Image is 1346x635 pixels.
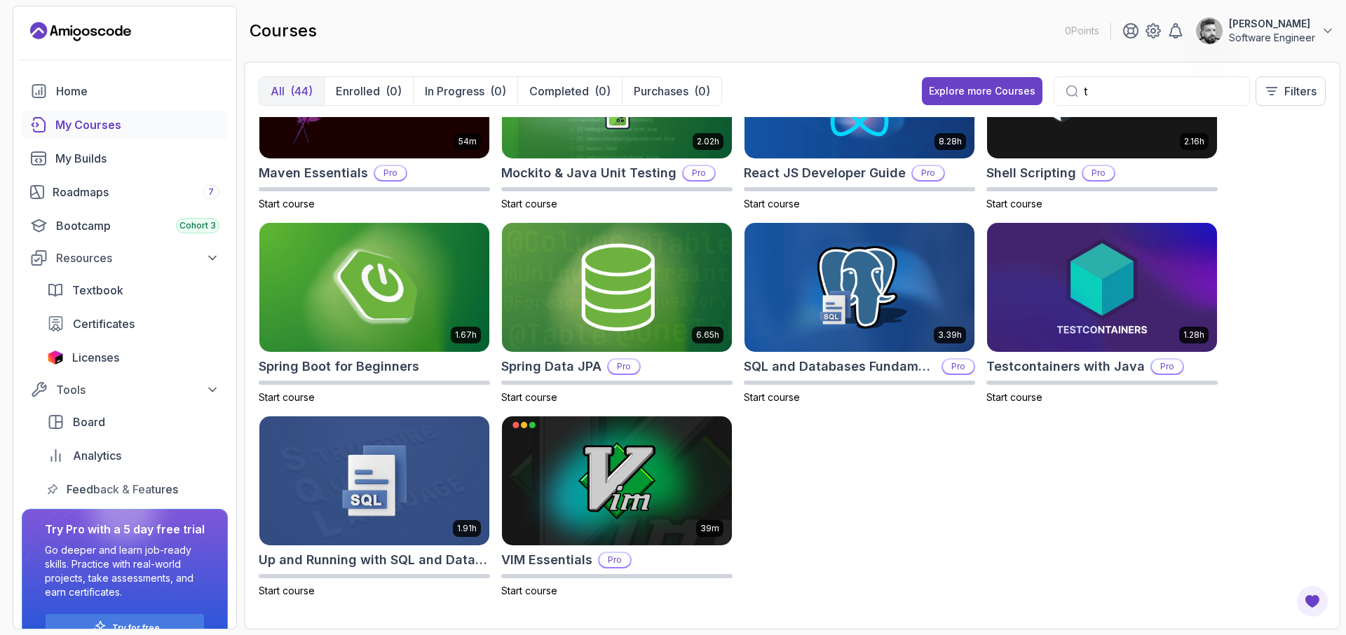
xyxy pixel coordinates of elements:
[56,250,219,266] div: Resources
[39,408,228,436] a: board
[457,523,477,534] p: 1.91h
[73,414,105,430] span: Board
[259,550,490,570] h2: Up and Running with SQL and Databases
[39,343,228,371] a: licenses
[1256,76,1326,106] button: Filters
[1195,17,1335,45] button: user profile image[PERSON_NAME]Software Engineer
[913,166,944,180] p: Pro
[529,83,589,100] p: Completed
[684,166,714,180] p: Pro
[938,329,962,341] p: 3.39h
[609,360,639,374] p: Pro
[986,357,1145,376] h2: Testcontainers with Java
[53,184,219,200] div: Roadmaps
[73,315,135,332] span: Certificates
[1083,166,1114,180] p: Pro
[694,83,710,100] div: (0)
[72,282,123,299] span: Textbook
[1296,585,1329,618] button: Open Feedback Button
[22,245,228,271] button: Resources
[22,377,228,402] button: Tools
[594,83,611,100] div: (0)
[1065,24,1099,38] p: 0 Points
[622,77,721,105] button: Purchases(0)
[47,350,64,364] img: jetbrains icon
[22,178,228,206] a: roadmaps
[1229,17,1315,31] p: [PERSON_NAME]
[1183,329,1204,341] p: 1.28h
[290,83,313,100] div: (44)
[1084,83,1238,100] input: Search...
[22,111,228,139] a: courses
[697,136,719,147] p: 2.02h
[501,550,592,570] h2: VIM Essentials
[72,349,119,366] span: Licenses
[1184,136,1204,147] p: 2.16h
[73,447,121,464] span: Analytics
[501,163,677,183] h2: Mockito & Java Unit Testing
[56,217,219,234] div: Bootcamp
[744,163,906,183] h2: React JS Developer Guide
[250,20,317,42] h2: courses
[922,77,1042,105] a: Explore more Courses
[745,223,974,352] img: SQL and Databases Fundamentals card
[271,83,285,100] p: All
[517,77,622,105] button: Completed(0)
[386,83,402,100] div: (0)
[1196,18,1223,44] img: user profile image
[501,198,557,210] span: Start course
[501,391,557,403] span: Start course
[375,166,406,180] p: Pro
[986,163,1076,183] h2: Shell Scripting
[696,329,719,341] p: 6.65h
[336,83,380,100] p: Enrolled
[744,357,936,376] h2: SQL and Databases Fundamentals
[30,20,131,43] a: Landing page
[39,276,228,304] a: textbook
[56,381,219,398] div: Tools
[39,475,228,503] a: feedback
[943,360,974,374] p: Pro
[259,77,324,105] button: All(44)
[634,83,688,100] p: Purchases
[208,186,214,198] span: 7
[455,329,477,341] p: 1.67h
[501,357,601,376] h2: Spring Data JPA
[259,357,419,376] h2: Spring Boot for Beginners
[45,543,205,599] p: Go deeper and learn job-ready skills. Practice with real-world projects, take assessments, and ea...
[502,416,732,545] img: VIM Essentials card
[22,144,228,172] a: builds
[458,136,477,147] p: 54m
[259,198,315,210] span: Start course
[67,481,178,498] span: Feedback & Features
[700,523,719,534] p: 39m
[259,391,315,403] span: Start course
[259,416,489,545] img: Up and Running with SQL and Databases card
[259,585,315,596] span: Start course
[929,84,1035,98] div: Explore more Courses
[112,622,160,634] a: Try for free
[413,77,517,105] button: In Progress(0)
[55,116,219,133] div: My Courses
[259,223,489,352] img: Spring Boot for Beginners card
[56,83,219,100] div: Home
[259,163,368,183] h2: Maven Essentials
[55,150,219,167] div: My Builds
[179,220,216,231] span: Cohort 3
[1229,31,1315,45] p: Software Engineer
[987,223,1217,352] img: Testcontainers with Java card
[502,223,732,352] img: Spring Data JPA card
[22,77,228,105] a: home
[501,585,557,596] span: Start course
[744,198,800,210] span: Start course
[1284,83,1317,100] p: Filters
[599,553,630,567] p: Pro
[1152,360,1183,374] p: Pro
[986,391,1042,403] span: Start course
[324,77,413,105] button: Enrolled(0)
[939,136,962,147] p: 8.28h
[490,83,506,100] div: (0)
[744,391,800,403] span: Start course
[39,442,228,470] a: analytics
